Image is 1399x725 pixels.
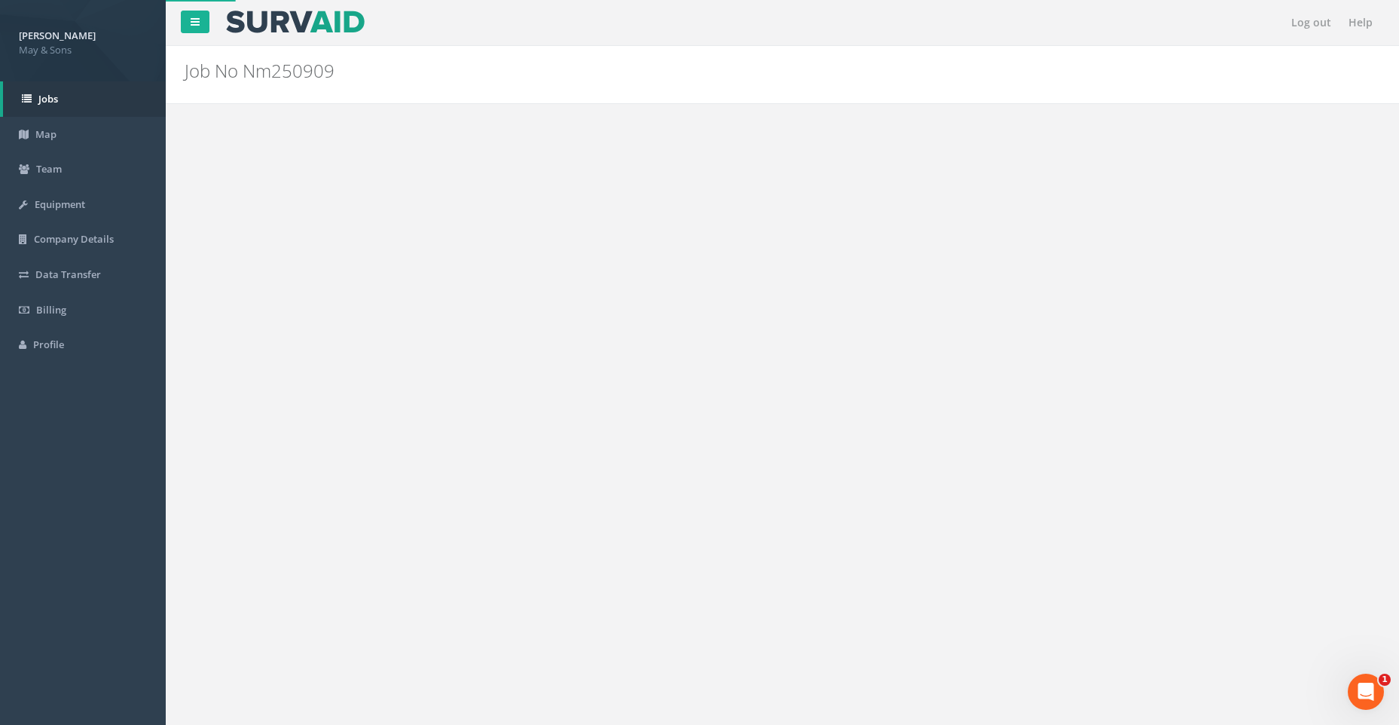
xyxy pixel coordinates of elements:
[35,127,57,141] span: Map
[19,43,147,57] span: May & Sons
[34,232,114,246] span: Company Details
[33,338,64,351] span: Profile
[36,162,62,176] span: Team
[185,61,1178,81] h2: Job No Nm250909
[3,81,166,117] a: Jobs
[35,268,101,281] span: Data Transfer
[36,303,66,317] span: Billing
[35,197,85,211] span: Equipment
[1379,674,1391,686] span: 1
[1348,674,1384,710] iframe: Intercom live chat
[38,92,58,106] span: Jobs
[19,25,147,57] a: [PERSON_NAME] May & Sons
[19,29,96,42] strong: [PERSON_NAME]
